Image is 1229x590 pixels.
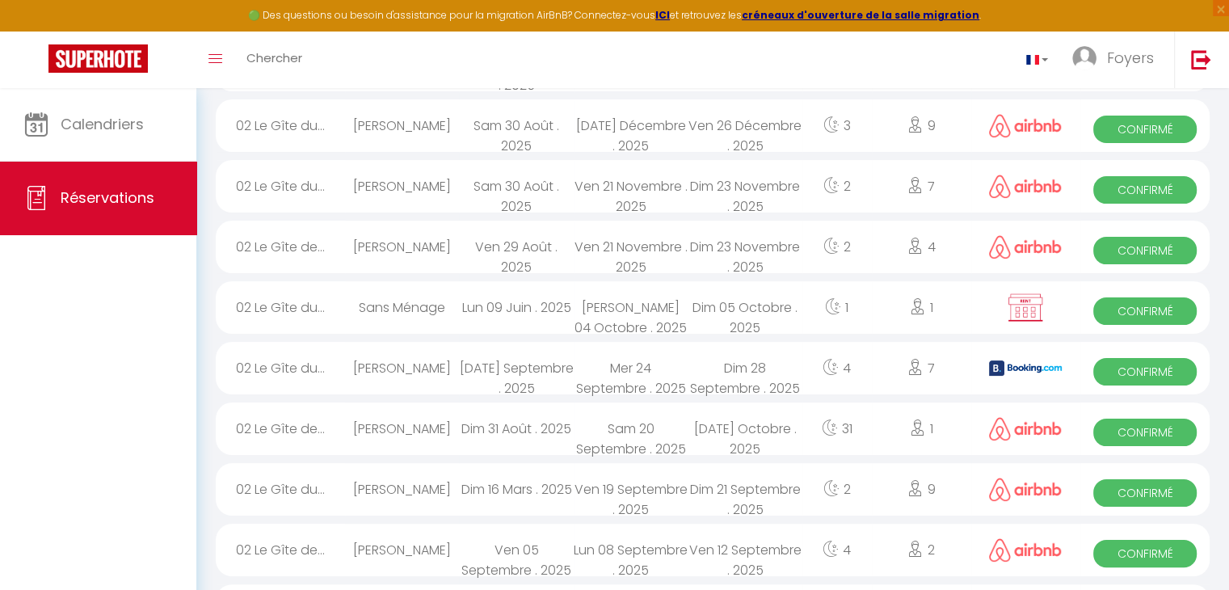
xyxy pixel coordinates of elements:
button: Ouvrir le widget de chat LiveChat [13,6,61,55]
a: ICI [655,8,670,22]
span: Chercher [246,49,302,66]
img: logout [1191,49,1211,70]
img: ... [1072,46,1096,70]
a: Chercher [234,32,314,88]
span: Foyers [1107,48,1154,68]
a: créneaux d'ouverture de la salle migration [742,8,979,22]
span: Calendriers [61,114,144,134]
span: Réservations [61,188,154,208]
a: ... Foyers [1060,32,1174,88]
img: Super Booking [48,44,148,73]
